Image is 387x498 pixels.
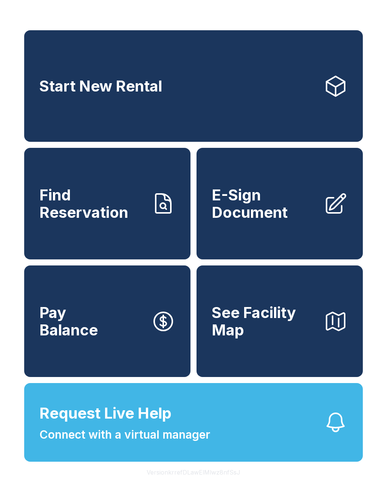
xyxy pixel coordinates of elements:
[197,265,363,377] button: See Facility Map
[24,383,363,462] button: Request Live HelpConnect with a virtual manager
[39,186,145,221] span: Find Reservation
[141,462,246,483] button: VersionkrrefDLawElMlwz8nfSsJ
[197,148,363,259] a: E-Sign Document
[24,148,190,259] a: Find Reservation
[212,186,317,221] span: E-Sign Document
[39,402,172,425] span: Request Live Help
[39,304,98,338] span: Pay Balance
[39,426,210,443] span: Connect with a virtual manager
[39,78,162,95] span: Start New Rental
[24,30,363,142] a: Start New Rental
[24,265,190,377] button: PayBalance
[212,304,317,338] span: See Facility Map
